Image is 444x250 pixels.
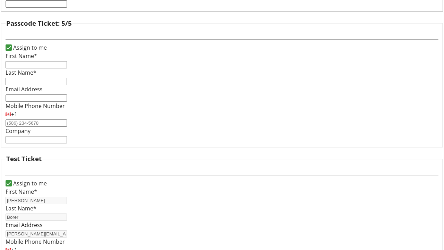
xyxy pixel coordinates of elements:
[12,179,47,187] label: Assign to me
[6,205,36,212] label: Last Name*
[6,52,37,60] label: First Name*
[6,69,36,76] label: Last Name*
[6,119,67,127] input: (506) 234-5678
[12,43,47,52] label: Assign to me
[6,188,37,195] label: First Name*
[6,238,65,245] label: Mobile Phone Number
[6,85,43,93] label: Email Address
[6,221,43,229] label: Email Address
[6,18,72,28] h3: Passcode Ticket: 5/5
[6,154,42,164] h3: Test Ticket
[6,127,31,135] label: Company
[6,102,65,110] label: Mobile Phone Number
